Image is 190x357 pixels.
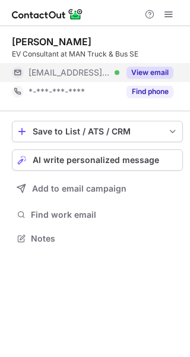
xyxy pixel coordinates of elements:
span: Find work email [31,209,178,220]
button: Find work email [12,206,183,223]
span: Add to email campaign [32,184,126,193]
button: Reveal Button [126,86,173,98]
button: AI write personalized message [12,149,183,171]
button: Add to email campaign [12,178,183,199]
button: Reveal Button [126,67,173,79]
div: Save to List / ATS / CRM [33,127,162,136]
span: [EMAIL_ADDRESS][DOMAIN_NAME] [28,67,110,78]
div: [PERSON_NAME] [12,36,91,48]
button: save-profile-one-click [12,121,183,142]
span: Notes [31,233,178,244]
img: ContactOut v5.3.10 [12,7,83,21]
button: Notes [12,230,183,247]
div: EV Consultant at MAN Truck & Bus SE [12,49,183,59]
span: AI write personalized message [33,155,159,165]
